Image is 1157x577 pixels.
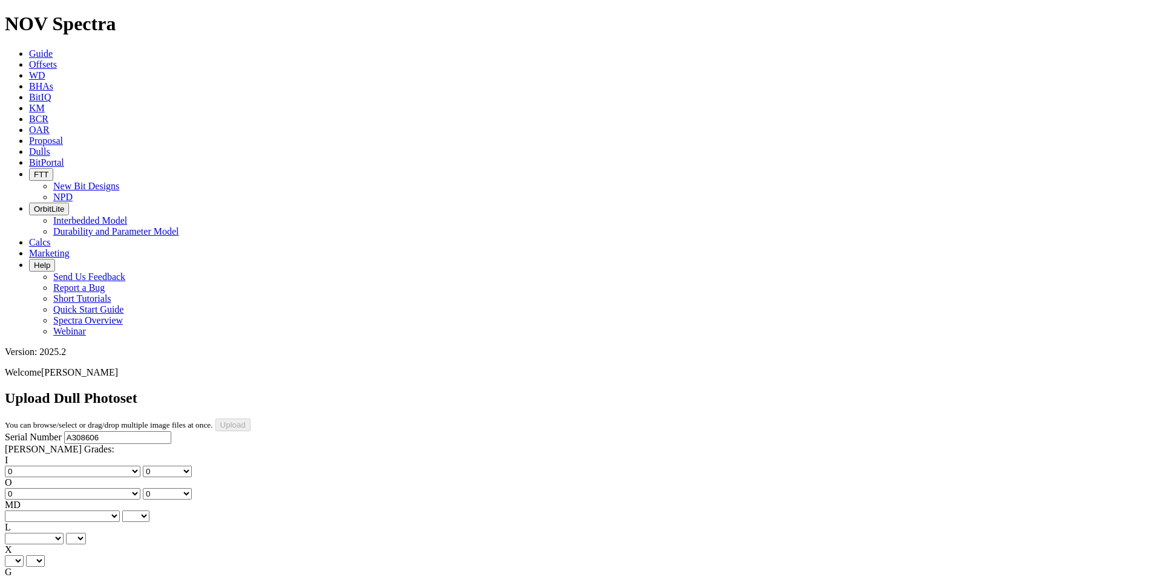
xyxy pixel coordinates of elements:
a: Offsets [29,59,57,70]
h1: NOV Spectra [5,13,1152,35]
label: Serial Number [5,432,62,442]
span: [PERSON_NAME] [41,367,118,377]
span: OrbitLite [34,204,64,214]
label: L [5,522,11,532]
a: BHAs [29,81,53,91]
p: Welcome [5,367,1152,378]
button: OrbitLite [29,203,69,215]
label: G [5,567,12,577]
a: Quick Start Guide [53,304,123,315]
button: Help [29,259,55,272]
a: WD [29,70,45,80]
a: NPD [53,192,73,202]
a: KM [29,103,45,113]
a: Marketing [29,248,70,258]
a: Send Us Feedback [53,272,125,282]
a: Webinar [53,326,86,336]
button: FTT [29,168,53,181]
label: MD [5,500,21,510]
a: Calcs [29,237,51,247]
a: OAR [29,125,50,135]
h2: Upload Dull Photoset [5,390,1152,406]
input: Upload [215,419,251,431]
a: Durability and Parameter Model [53,226,179,236]
span: Help [34,261,50,270]
label: X [5,544,12,555]
a: Interbedded Model [53,215,127,226]
span: FTT [34,170,48,179]
a: Guide [29,48,53,59]
a: New Bit Designs [53,181,119,191]
a: BitPortal [29,157,64,168]
a: Short Tutorials [53,293,111,304]
a: Dulls [29,146,50,157]
label: I [5,455,8,465]
a: BCR [29,114,48,124]
a: Report a Bug [53,282,105,293]
div: [PERSON_NAME] Grades: [5,444,1152,455]
a: Proposal [29,135,63,146]
div: Version: 2025.2 [5,347,1152,357]
a: Spectra Overview [53,315,123,325]
label: O [5,477,12,487]
small: You can browse/select or drag/drop multiple image files at once. [5,420,213,429]
a: BitIQ [29,92,51,102]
